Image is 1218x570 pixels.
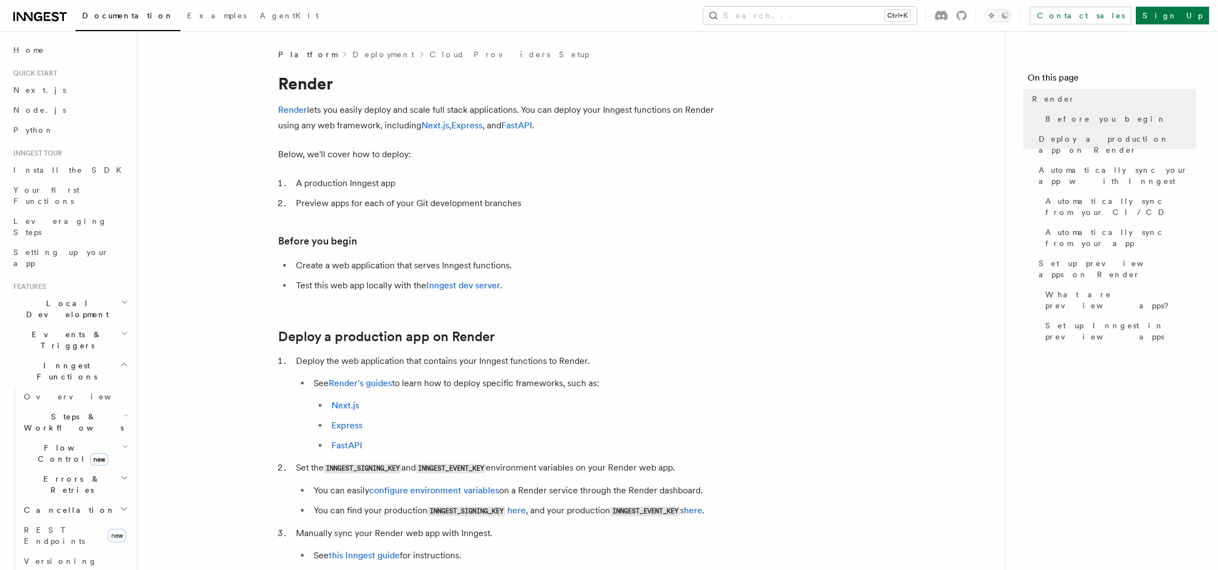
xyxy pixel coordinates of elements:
[187,11,246,20] span: Examples
[1034,160,1196,191] a: Automatically sync your app with Inngest
[430,49,589,60] a: Cloud Providers Setup
[9,40,130,60] a: Home
[1039,258,1196,280] span: Set up preview apps on Render
[9,242,130,273] a: Setting up your app
[501,120,532,131] a: FastAPI
[1032,93,1075,104] span: Render
[90,453,108,466] span: new
[278,102,722,133] p: lets you easily deploy and scale full stack applications. You can deploy your Inngest functions o...
[1136,7,1209,24] a: Sign Up
[329,378,392,388] a: Render's guides
[1041,316,1196,347] a: Set up Inngest in preview apps
[369,485,499,496] a: configure environment variables
[76,3,180,31] a: Documentation
[9,356,130,387] button: Inngest Functions
[24,392,138,401] span: Overview
[324,464,401,473] code: INNGEST_SIGNING_KEY
[82,11,174,20] span: Documentation
[19,500,130,520] button: Cancellation
[293,278,722,293] li: Test this web app locally with the .
[13,166,128,174] span: Install the SDK
[9,360,120,382] span: Inngest Functions
[278,49,337,60] span: Platform
[310,548,722,563] li: See for instructions.
[427,507,505,516] code: INNGEST_SIGNING_KEY
[278,233,357,249] a: Before you begin
[293,258,722,273] li: Create a web application that serves Inngest functions.
[310,503,722,519] li: You can find your production , and your production s .
[684,505,702,516] a: here
[331,440,363,451] a: FastAPI
[9,69,57,78] span: Quick start
[293,460,722,519] li: Set the and environment variables on your Render web app.
[1045,289,1196,311] span: What are preview apps?
[19,473,120,496] span: Errors & Retries
[451,120,482,131] a: Express
[331,420,363,431] a: Express
[9,100,130,120] a: Node.js
[9,180,130,211] a: Your first Functions
[13,106,66,114] span: Node.js
[9,324,130,356] button: Events & Triggers
[9,293,130,324] button: Local Development
[9,211,130,242] a: Leveraging Steps
[9,149,62,158] span: Inngest tour
[293,196,722,211] li: Preview apps for each of your Git development branches
[507,505,526,516] a: here
[9,120,130,140] a: Python
[278,147,722,162] p: Below, we'll cover how to deploy:
[9,282,46,291] span: Features
[1030,7,1131,24] a: Contact sales
[13,44,44,56] span: Home
[253,3,325,30] a: AgentKit
[9,80,130,100] a: Next.js
[108,529,126,542] span: new
[13,186,79,206] span: Your first Functions
[421,120,449,131] a: Next.js
[1045,320,1196,342] span: Set up Inngest in preview apps
[1045,227,1196,249] span: Automatically sync from your app
[180,3,253,30] a: Examples
[310,376,722,453] li: See to learn how to deploy specific frameworks, such as:
[9,160,130,180] a: Install the SDK
[1041,109,1196,129] a: Before you begin
[19,520,130,551] a: REST Endpointsnew
[1034,253,1196,284] a: Set up preview apps on Render
[278,73,722,93] h1: Render
[426,280,500,291] a: Inngest dev server
[293,176,722,191] li: A production Inngest app
[13,248,109,268] span: Setting up your app
[24,526,85,546] span: REST Endpoints
[9,298,121,320] span: Local Development
[13,86,66,94] span: Next.js
[24,557,97,566] span: Versioning
[1039,164,1196,187] span: Automatically sync your app with Inngest
[13,217,107,237] span: Leveraging Steps
[1039,133,1196,156] span: Deploy a production app on Render
[293,353,722,453] li: Deploy the web application that contains your Inngest functions to Render.
[260,11,319,20] span: AgentKit
[19,504,115,516] span: Cancellation
[19,407,130,438] button: Steps & Workflows
[13,126,54,134] span: Python
[278,104,307,115] a: Render
[416,464,486,473] code: INNGEST_EVENT_KEY
[293,526,722,563] li: Manually sync your Render web app with Inngest.
[1034,129,1196,160] a: Deploy a production app on Render
[1041,284,1196,316] a: What are preview apps?
[1045,113,1166,124] span: Before you begin
[19,442,122,464] span: Flow Control
[329,550,400,561] a: this Inngest guide
[1041,222,1196,253] a: Automatically sync from your app
[19,469,130,500] button: Errors & Retries
[610,507,680,516] code: INNGEST_EVENT_KEY
[331,400,359,411] a: Next.js
[353,49,414,60] a: Deployment
[985,9,1011,22] button: Toggle dark mode
[885,10,910,21] kbd: Ctrl+K
[19,411,124,433] span: Steps & Workflows
[1028,89,1196,109] a: Render
[9,329,121,351] span: Events & Triggers
[1028,71,1196,89] h4: On this page
[703,7,917,24] button: Search...Ctrl+K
